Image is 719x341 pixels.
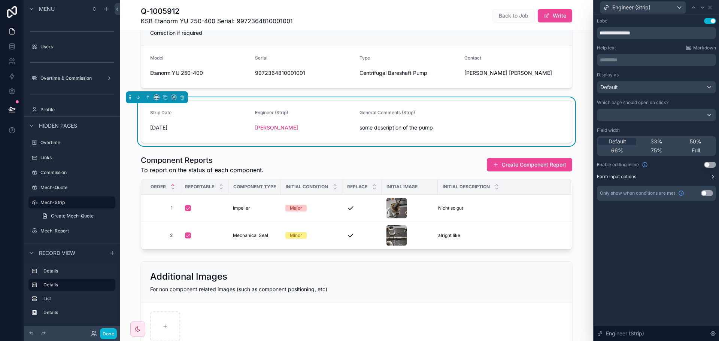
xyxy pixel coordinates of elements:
button: Engineer (Strip) [600,1,686,14]
label: Overtime [40,140,114,146]
button: Form input options [597,174,716,180]
label: Which page should open on click? [597,100,668,106]
span: 66% [611,147,623,154]
a: Overtime [28,137,115,149]
span: 33% [650,138,662,145]
span: Initial Image [386,184,418,190]
label: Field width [597,127,620,133]
label: Profile [40,107,114,113]
span: Engineer (Strip) [612,4,650,11]
a: Mech-Quote [28,182,115,194]
h1: Q-1005912 [141,6,293,16]
label: List [43,296,112,302]
span: Only show when conditions are met [600,190,675,196]
a: Mech-Report [28,225,115,237]
label: Commission [40,170,114,176]
a: Overtime & Commission [28,72,115,84]
span: Engineer (Strip) [255,110,288,115]
span: Order [151,184,166,190]
a: Users [28,41,115,53]
span: Initial Condition [286,184,328,190]
span: Default [609,138,626,145]
span: Default [600,83,618,91]
label: Overtime & Commission [40,75,103,81]
label: Details [43,310,112,316]
span: Component Type [233,184,276,190]
span: Create Mech-Quote [51,213,94,219]
span: [DATE] [150,124,249,131]
label: Users [40,44,114,50]
label: Mech-Quote [40,185,114,191]
span: Record view [39,249,75,257]
span: Replace [347,184,367,190]
a: Profile [28,104,115,116]
a: [PERSON_NAME] [255,124,298,131]
label: Details [43,268,112,274]
label: Display as [597,72,619,78]
button: Default [597,81,716,94]
a: Create Mech-Quote [37,210,115,222]
label: Details [43,282,109,288]
span: Reportable [185,184,214,190]
span: Strip Date [150,110,172,115]
label: Form input options [597,174,636,180]
a: Links [28,152,115,164]
label: Mech-Strip [40,200,111,205]
div: Label [597,18,609,24]
span: Full [692,147,700,154]
span: some description of the pump [359,124,433,131]
a: Mech-Strip [28,197,115,208]
span: 50% [690,138,701,145]
label: Links [40,155,114,161]
span: Menu [39,5,55,13]
span: Initial Description [443,184,490,190]
span: KSB Etanorm YU 250-400 Serial: 9972364810001001 [141,16,293,25]
span: Engineer (Strip) [606,330,644,337]
span: Enable editing inline [597,162,639,168]
label: Mech-Report [40,228,114,234]
a: Markdown [686,45,716,51]
button: Write [538,9,572,22]
span: General Comments (Strip) [359,110,415,115]
span: Hidden pages [39,122,77,130]
div: scrollable content [24,262,120,326]
a: Commission [28,167,115,179]
div: scrollable content [597,54,716,66]
span: 75% [651,147,662,154]
button: Done [100,328,117,339]
label: Help text [597,45,616,51]
span: Markdown [693,45,716,51]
